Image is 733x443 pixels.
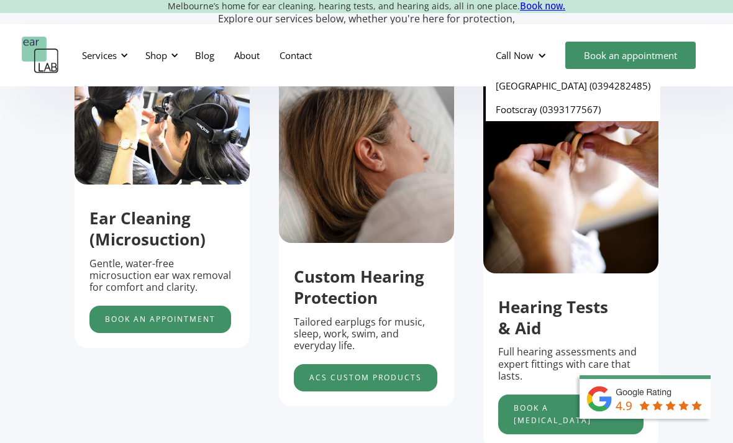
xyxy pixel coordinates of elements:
[294,364,437,391] a: acs custom products
[89,258,235,294] p: Gentle, water-free microsuction ear wax removal for comfort and clarity.
[486,37,559,74] div: Call Now
[202,1,531,37] p: Support that’s clear, calm and designed to fit your life. Explore our services below, whether you...
[138,37,182,74] div: Shop
[89,306,231,333] a: Book an appointment
[483,68,658,273] img: putting hearing protection in
[486,74,660,98] a: [GEOGRAPHIC_DATA] (0394282485)
[498,395,644,434] a: Book a [MEDICAL_DATA]
[279,68,454,406] div: 2 of 5
[294,316,439,352] p: Tailored earplugs for music, sleep, work, swim, and everyday life.
[82,49,117,62] div: Services
[270,37,322,73] a: Contact
[294,265,424,309] strong: Custom Hearing Protection
[486,98,660,121] a: Footscray (0393177567)
[224,37,270,73] a: About
[565,42,696,69] a: Book an appointment
[185,37,224,73] a: Blog
[496,49,534,62] div: Call Now
[498,296,608,339] strong: Hearing Tests & Aid
[486,74,660,121] nav: Call Now
[498,346,644,382] p: Full hearing assessments and expert fittings with care that lasts.
[75,68,250,348] div: 1 of 5
[75,37,132,74] div: Services
[145,49,167,62] div: Shop
[22,37,59,74] a: home
[89,207,206,250] strong: Ear Cleaning (Microsuction)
